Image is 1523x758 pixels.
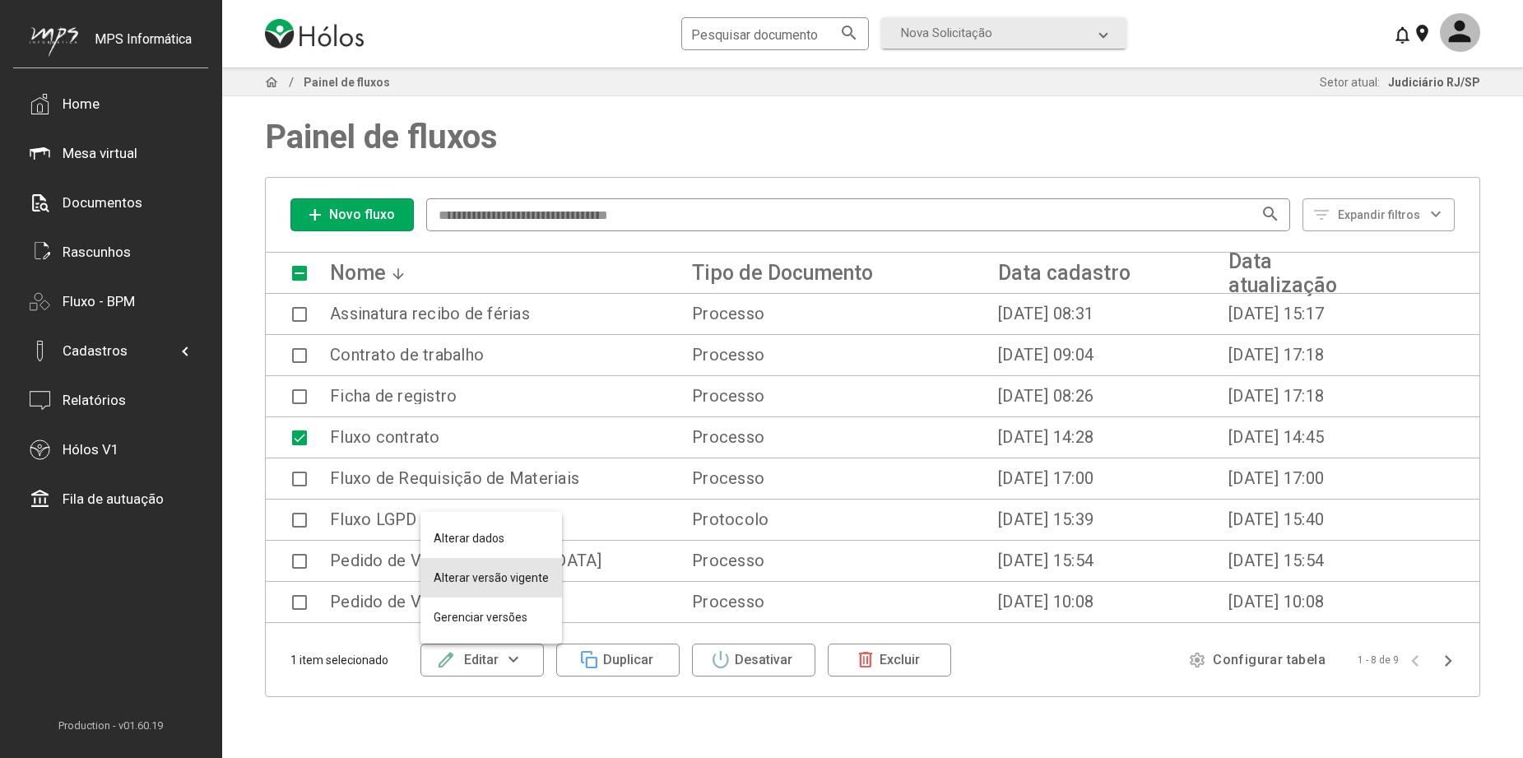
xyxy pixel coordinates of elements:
[1228,593,1324,610] div: [DATE] 10:08
[330,429,440,445] div: Fluxo contrato
[1228,346,1324,363] div: [DATE] 17:18
[436,650,456,670] mat-icon: edit
[692,470,764,486] div: Processo
[330,388,457,404] div: Ficha de registro
[290,653,396,667] div: 1 item selecionado
[839,22,859,42] mat-icon: search
[901,26,992,40] span: Nova Solicitação
[1358,654,1399,666] div: 1 - 8 de 9
[436,645,499,675] div: Editar
[1228,429,1324,445] div: [DATE] 14:45
[1228,470,1324,486] div: [DATE] 17:00
[998,346,1093,363] div: [DATE] 09:04
[63,392,126,408] div: Relatórios
[692,593,764,610] div: Processo
[63,491,164,507] div: Fila de autuação
[998,511,1093,528] div: [DATE] 15:39
[998,305,1093,322] div: [DATE] 08:31
[304,76,390,89] span: Painel de fluxos
[13,719,208,732] span: Production - v01.60.19
[30,26,78,57] img: mps-image-cropped.png
[289,75,294,90] span: /
[420,644,544,677] button: Editar
[1388,76,1480,89] span: Judiciário RJ/SP
[330,552,602,569] div: Pedido de VR-[GEOGRAPHIC_DATA]
[63,194,142,211] div: Documentos
[998,388,1093,404] div: [DATE] 08:26
[330,261,618,285] div: Nome
[1228,305,1324,322] div: [DATE] 15:17
[556,644,680,677] button: Duplicar
[1320,76,1380,89] span: Setor atual:
[856,650,875,670] mat-icon: delete
[1261,203,1280,223] mat-icon: search
[1228,388,1324,404] div: [DATE] 17:18
[30,326,192,375] mat-expansion-panel-header: Cadastros
[692,388,764,404] div: Processo
[692,261,924,285] div: Tipo de Documento
[63,145,137,161] div: Mesa virtual
[998,593,1093,610] div: [DATE] 10:08
[1188,651,1206,669] mat-icon: settings
[265,19,364,49] img: logo-holos.png
[711,650,731,670] mat-icon: power_settings_new
[262,72,281,92] mat-icon: home
[998,429,1093,445] div: [DATE] 14:28
[1399,644,1432,677] button: Página anterior
[290,198,414,231] button: Novo fluxo
[63,342,128,359] div: Cadastros
[579,650,599,670] mat-icon: stack
[692,552,764,569] div: Processo
[692,644,815,677] button: Desativar
[692,429,764,445] div: Processo
[828,644,951,677] button: Excluir
[1228,249,1385,297] div: Data atualização
[305,205,325,225] mat-icon: add
[330,593,431,610] div: Pedido de VT
[329,207,395,222] span: Novo fluxo
[63,244,131,260] div: Rascunhos
[692,511,768,528] div: Protocolo
[998,552,1093,569] div: [DATE] 15:54
[692,346,764,363] div: Processo
[1432,644,1465,677] button: Página seguinte
[330,346,484,363] div: Contrato de trabalho
[881,17,1126,49] mat-expansion-panel-header: Nova Solicitação
[880,652,920,667] span: Excluir
[1213,652,1326,668] span: Configurar tabela
[330,511,417,528] div: Fluxo LGPD
[63,441,119,458] div: Hólos V1
[1351,637,1471,683] mat-paginator: Select page
[1412,23,1432,43] mat-icon: location_on
[1228,552,1324,569] div: [DATE] 15:54
[998,470,1093,486] div: [DATE] 17:00
[1228,511,1324,528] div: [DATE] 15:40
[330,470,579,486] div: Fluxo de Requisição de Materiais
[265,96,1480,177] span: Painel de fluxos
[63,95,100,112] div: Home
[63,293,135,309] div: Fluxo - BPM
[330,305,530,322] div: Assinatura recibo de férias
[735,652,792,667] span: Desativar
[692,305,764,322] div: Processo
[499,650,529,670] mat-icon: expand_more
[603,652,653,667] span: Duplicar
[998,261,1154,285] div: Data cadastro
[95,31,192,72] div: MPS Informática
